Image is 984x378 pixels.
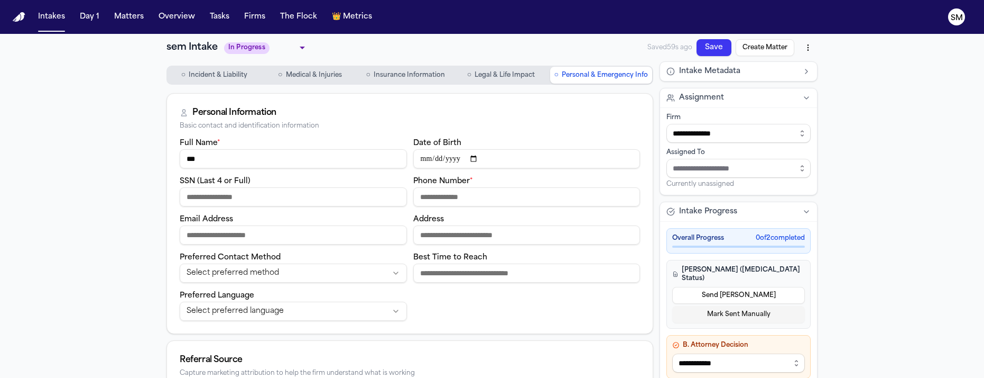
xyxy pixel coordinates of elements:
span: ○ [366,70,370,80]
input: Email address [180,226,407,245]
div: Firm [666,113,811,122]
button: Day 1 [76,7,104,26]
button: Assignment [660,88,817,107]
span: 0 of 2 completed [756,234,805,242]
label: Date of Birth [413,139,461,147]
button: Matters [110,7,148,26]
button: Create Matter [736,39,794,56]
div: Basic contact and identification information [180,122,640,130]
span: Intake Metadata [679,66,740,77]
input: Assign to staff member [666,159,811,178]
span: In Progress [224,42,270,54]
button: Intake Progress [660,202,817,221]
button: Go to Incident & Liability [168,67,261,84]
span: Assignment [679,93,724,103]
label: Address [413,215,444,223]
span: Saved 59s ago [647,43,692,52]
span: Medical & Injuries [286,71,342,79]
button: Overview [154,7,199,26]
button: Go to Medical & Injuries [263,67,357,84]
label: Preferred Language [180,292,254,300]
button: Go to Legal & Life Impact [454,67,548,84]
label: Email Address [180,215,233,223]
span: Currently unassigned [666,180,734,188]
input: Select firm [666,124,811,143]
span: Incident & Liability [189,71,247,79]
input: Address [413,226,640,245]
span: ○ [467,70,471,80]
input: Best time to reach [413,264,640,283]
div: Update intake status [224,40,309,55]
input: Full name [180,149,407,168]
input: Date of birth [413,149,640,168]
span: ○ [278,70,282,80]
span: ○ [554,70,559,80]
div: Referral Source [180,354,640,366]
button: Send [PERSON_NAME] [672,287,805,304]
span: Insurance Information [374,71,445,79]
button: The Flock [276,7,321,26]
h4: [PERSON_NAME] ([MEDICAL_DATA] Status) [672,266,805,283]
span: ○ [181,70,185,80]
h1: sem Intake [166,40,218,55]
button: Intakes [34,7,69,26]
button: Mark Sent Manually [672,306,805,323]
span: Legal & Life Impact [475,71,535,79]
button: Save [697,39,731,56]
label: Full Name [180,139,220,147]
button: Intake Metadata [660,62,817,81]
label: Best Time to Reach [413,254,487,262]
h4: B. Attorney Decision [672,341,805,349]
input: Phone number [413,187,640,206]
img: Finch Logo [13,12,25,22]
div: Personal Information [192,106,276,119]
span: Intake Progress [679,206,737,217]
label: SSN (Last 4 or Full) [180,177,250,185]
div: Assigned To [666,148,811,157]
label: Phone Number [413,177,473,185]
div: Capture marketing attribution to help the firm understand what is working [180,370,640,377]
button: crownMetrics [328,7,376,26]
input: SSN [180,187,407,206]
label: Preferred Contact Method [180,254,281,262]
span: Personal & Emergency Info [562,71,648,79]
button: Go to Insurance Information [359,67,452,84]
button: Tasks [206,7,234,26]
button: More actions [799,38,818,57]
span: Overall Progress [672,234,724,242]
a: Home [13,12,25,22]
button: Firms [240,7,270,26]
button: Go to Personal & Emergency Info [550,67,652,84]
